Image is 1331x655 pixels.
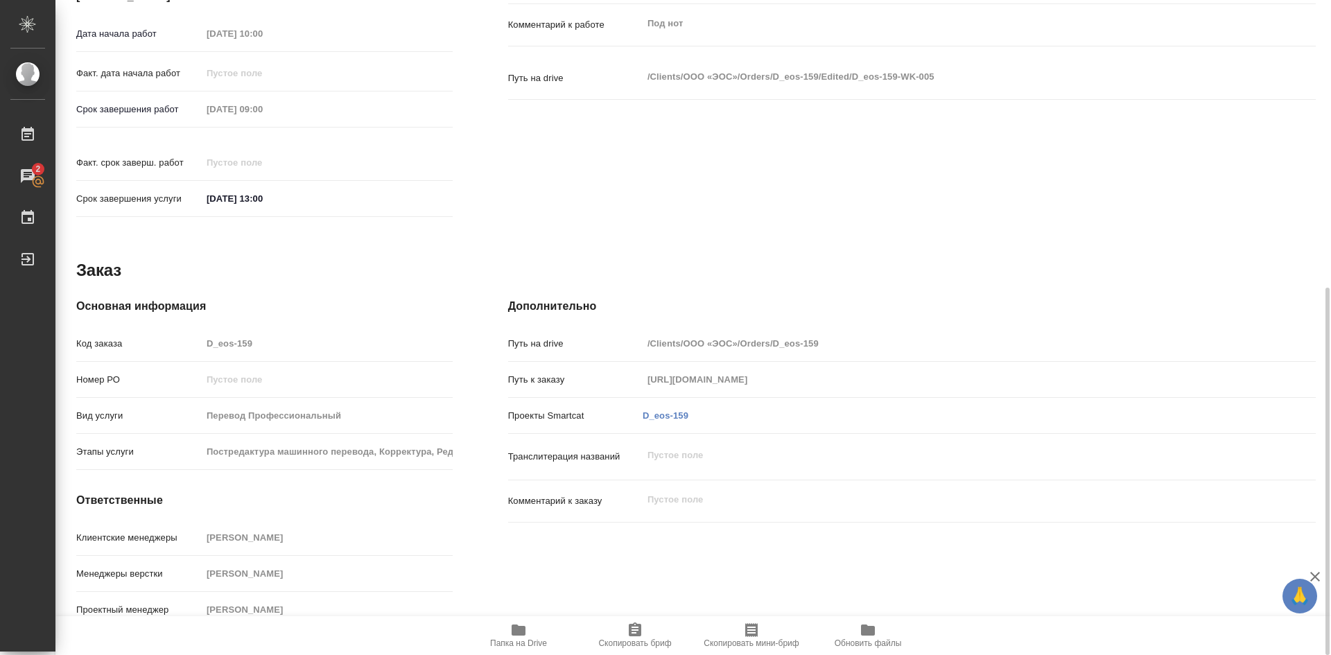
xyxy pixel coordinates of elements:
[202,24,323,44] input: Пустое поле
[508,337,643,351] p: Путь на drive
[76,492,453,509] h4: Ответственные
[693,616,810,655] button: Скопировать мини-бриф
[508,450,643,464] p: Транслитерация названий
[490,638,547,648] span: Папка на Drive
[202,600,453,620] input: Пустое поле
[810,616,926,655] button: Обновить файлы
[76,337,202,351] p: Код заказа
[202,63,323,83] input: Пустое поле
[3,159,52,193] a: 2
[508,298,1316,315] h4: Дополнительно
[202,189,323,209] input: ✎ Введи что-нибудь
[76,531,202,545] p: Клиентские менеджеры
[76,67,202,80] p: Факт. дата начала работ
[76,445,202,459] p: Этапы услуги
[202,99,323,119] input: Пустое поле
[202,442,453,462] input: Пустое поле
[460,616,577,655] button: Папка на Drive
[202,405,453,426] input: Пустое поле
[508,409,643,423] p: Проекты Smartcat
[643,12,1249,35] textarea: Под нот
[76,103,202,116] p: Срок завершения работ
[643,65,1249,89] textarea: /Clients/ООО «ЭОС»/Orders/D_eos-159/Edited/D_eos-159-WK-005
[202,564,453,584] input: Пустое поле
[76,156,202,170] p: Факт. срок заверш. работ
[1282,579,1317,613] button: 🙏
[835,638,902,648] span: Обновить файлы
[76,373,202,387] p: Номер РО
[76,298,453,315] h4: Основная информация
[76,27,202,41] p: Дата начала работ
[643,369,1249,390] input: Пустое поле
[598,638,671,648] span: Скопировать бриф
[202,527,453,548] input: Пустое поле
[508,494,643,508] p: Комментарий к заказу
[508,18,643,32] p: Комментарий к работе
[508,373,643,387] p: Путь к заказу
[508,71,643,85] p: Путь на drive
[202,152,323,173] input: Пустое поле
[76,567,202,581] p: Менеджеры верстки
[76,192,202,206] p: Срок завершения услуги
[1288,582,1312,611] span: 🙏
[704,638,799,648] span: Скопировать мини-бриф
[202,333,453,353] input: Пустое поле
[76,603,202,617] p: Проектный менеджер
[76,259,121,281] h2: Заказ
[202,369,453,390] input: Пустое поле
[643,410,688,421] a: D_eos-159
[76,409,202,423] p: Вид услуги
[643,333,1249,353] input: Пустое поле
[27,162,49,176] span: 2
[577,616,693,655] button: Скопировать бриф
